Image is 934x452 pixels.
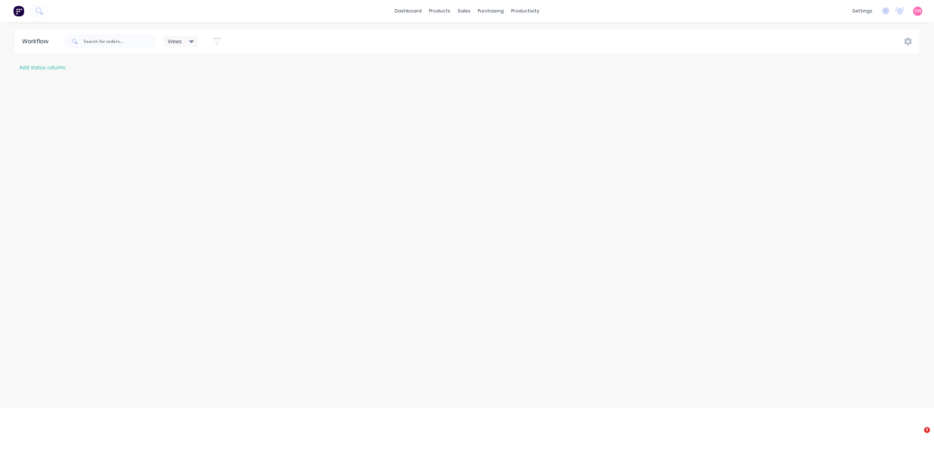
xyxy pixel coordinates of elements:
[391,6,425,17] a: dashboard
[13,6,24,17] img: Factory
[168,37,182,45] span: Views
[425,6,454,17] div: products
[454,6,474,17] div: sales
[924,427,930,433] span: 5
[16,62,70,72] button: Add status column
[915,8,921,14] span: DN
[22,37,52,46] div: Workflow
[507,6,543,17] div: productivity
[849,6,876,17] div: settings
[909,427,927,445] iframe: Intercom live chat
[84,34,156,49] input: Search for orders...
[474,6,507,17] div: purchasing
